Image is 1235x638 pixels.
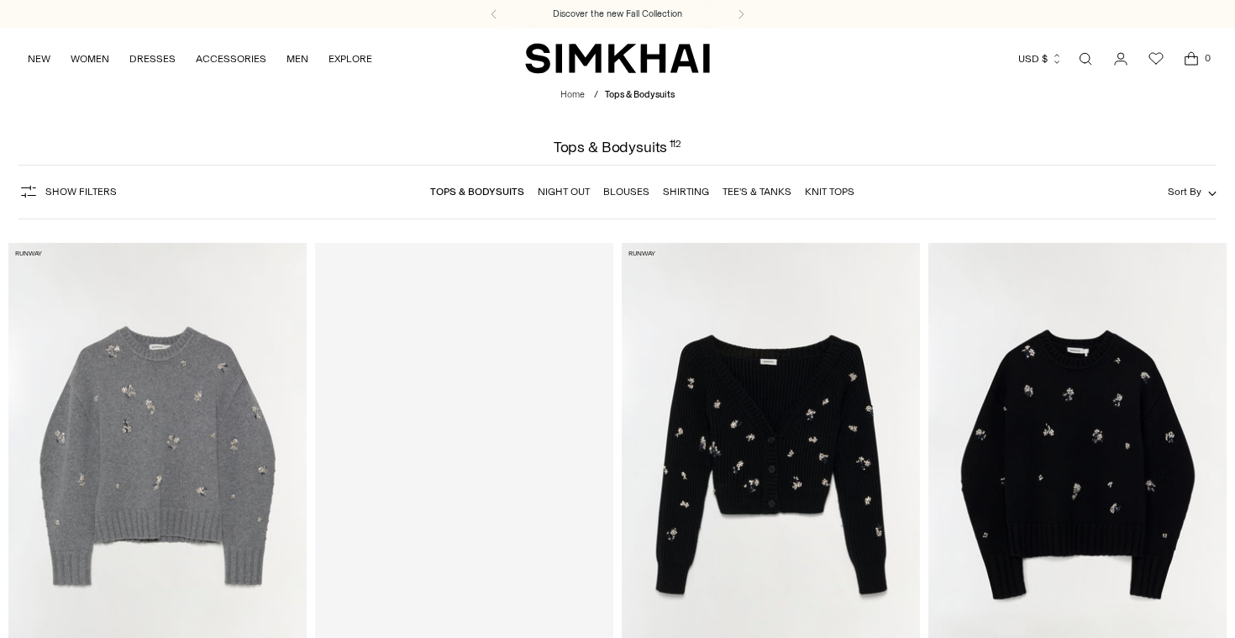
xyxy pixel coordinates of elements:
a: MEN [286,40,308,77]
span: Show Filters [45,186,117,198]
a: Open search modal [1069,42,1102,76]
a: ACCESSORIES [196,40,266,77]
button: Sort By [1168,182,1217,201]
nav: breadcrumbs [560,88,675,103]
a: NEW [28,40,50,77]
a: Shirting [663,186,709,198]
a: WOMEN [71,40,109,77]
div: 112 [670,140,682,155]
h1: Tops & Bodysuits [554,140,681,155]
span: Sort By [1168,186,1201,198]
a: Tops & Bodysuits [430,186,524,198]
a: Open cart modal [1175,42,1208,76]
a: DRESSES [129,40,176,77]
div: / [594,88,598,103]
button: Show Filters [18,178,117,205]
span: Tops & Bodysuits [605,89,675,100]
a: EXPLORE [328,40,372,77]
a: Wishlist [1139,42,1173,76]
a: Tee's & Tanks [723,186,791,198]
a: SIMKHAI [525,42,710,75]
button: USD $ [1018,40,1063,77]
a: Home [560,89,585,100]
a: Knit Tops [805,186,854,198]
nav: Linked collections [430,174,854,209]
span: 0 [1200,50,1215,66]
a: Go to the account page [1104,42,1138,76]
a: Night Out [538,186,590,198]
a: Blouses [603,186,649,198]
a: Discover the new Fall Collection [553,8,682,21]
